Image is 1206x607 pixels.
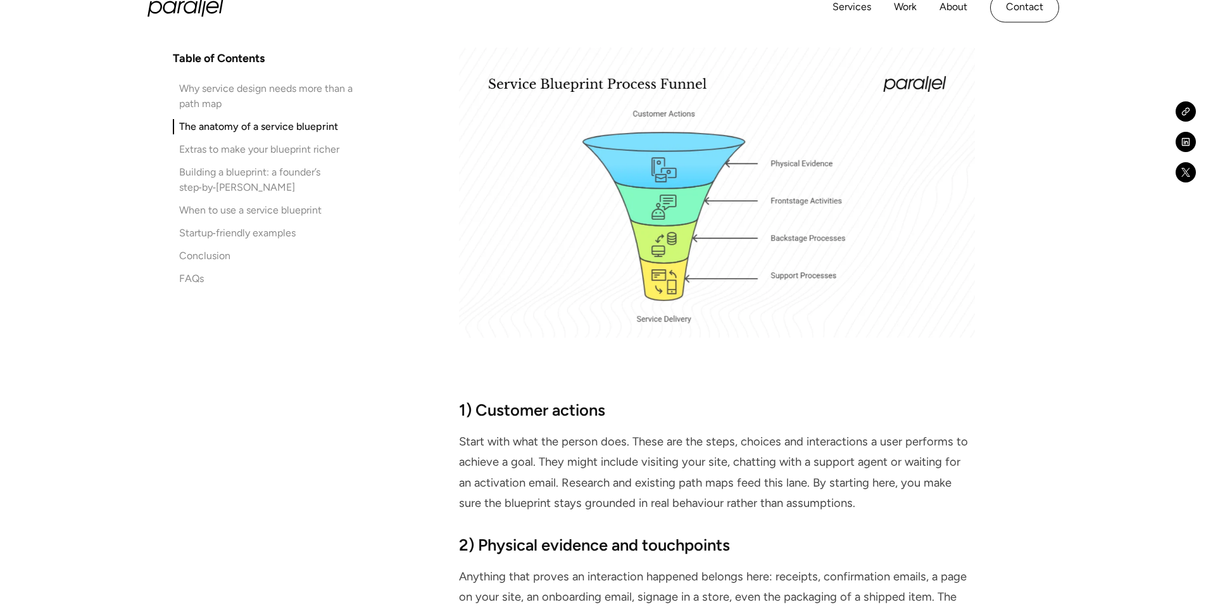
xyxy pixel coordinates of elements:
[459,400,605,419] strong: 1) Customer actions
[179,119,338,134] div: The anatomy of a service blueprint
[459,48,974,338] img: The anatomy of a service blueprint
[459,535,730,554] strong: 2) Physical evidence and touchpoints
[173,226,373,241] a: Startup‑friendly examples
[179,248,230,264] div: Conclusion
[459,431,974,513] p: Start with what the person does. These are the steps, choices and interactions a user performs to...
[173,271,373,286] a: FAQs
[173,119,373,134] a: The anatomy of a service blueprint
[173,203,373,218] a: When to use a service blueprint
[179,81,373,112] div: Why service design needs more than a path map
[173,248,373,264] a: Conclusion
[173,51,265,66] h4: Table of Contents
[179,271,204,286] div: FAQs
[173,165,373,195] a: Building a blueprint: a founder’s step‑by‑[PERSON_NAME]
[179,142,339,157] div: Extras to make your blueprint richer
[173,142,373,157] a: Extras to make your blueprint richer
[179,203,322,218] div: When to use a service blueprint
[179,226,296,241] div: Startup‑friendly examples
[179,165,373,195] div: Building a blueprint: a founder’s step‑by‑[PERSON_NAME]
[173,81,373,112] a: Why service design needs more than a path map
